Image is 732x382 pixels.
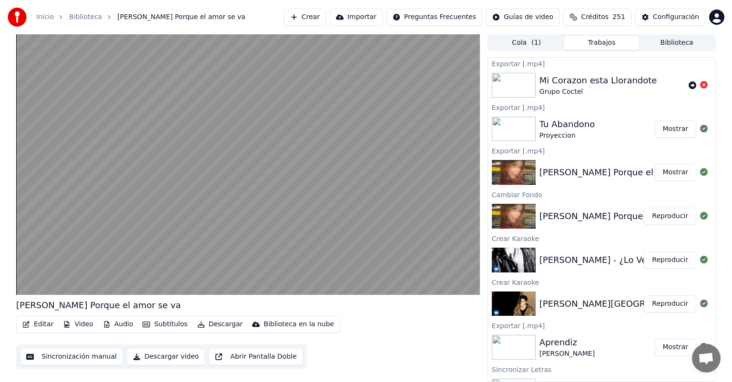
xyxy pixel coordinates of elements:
[59,318,97,331] button: Video
[653,12,699,22] div: Configuración
[539,74,657,87] div: Mi Corazon esta Llorandote
[19,318,57,331] button: Editar
[193,318,247,331] button: Descargar
[488,363,715,375] div: Sincronizar Letras
[539,166,704,179] div: [PERSON_NAME] Porque el amor se va
[488,320,715,331] div: Exportar [.mp4]
[209,348,303,365] button: Abrir Pantalla Doble
[644,251,696,269] button: Reproducir
[36,12,54,22] a: Inicio
[264,320,334,329] div: Biblioteca en la nube
[488,101,715,113] div: Exportar [.mp4]
[539,336,595,349] div: Aprendiz
[284,9,326,26] button: Crear
[117,12,245,22] span: [PERSON_NAME] Porque el amor se va
[539,131,595,141] div: Proyeccion
[127,348,205,365] button: Descargar video
[644,208,696,225] button: Reproducir
[564,36,640,50] button: Trabajos
[69,12,102,22] a: Biblioteca
[539,87,657,97] div: Grupo Coctel
[139,318,191,331] button: Subtítulos
[489,36,564,50] button: Cola
[16,299,181,312] div: [PERSON_NAME] Porque el amor se va
[644,295,696,312] button: Reproducir
[692,344,721,372] div: Chat abierto
[99,318,137,331] button: Audio
[488,58,715,69] div: Exportar [.mp4]
[563,9,631,26] button: Créditos251
[612,12,625,22] span: 251
[654,121,696,138] button: Mostrar
[20,348,123,365] button: Sincronización manual
[488,145,715,156] div: Exportar [.mp4]
[539,118,595,131] div: Tu Abandono
[386,9,482,26] button: Preguntas Frecuentes
[635,9,705,26] button: Configuración
[654,339,696,356] button: Mostrar
[539,210,704,223] div: [PERSON_NAME] Porque el amor se va
[539,297,731,311] div: [PERSON_NAME][GEOGRAPHIC_DATA] Fuerte
[488,276,715,288] div: Crear Karaoke
[486,9,559,26] button: Guías de video
[639,36,714,50] button: Biblioteca
[654,164,696,181] button: Mostrar
[330,9,383,26] button: Importar
[539,349,595,359] div: [PERSON_NAME]
[8,8,27,27] img: youka
[539,253,656,267] div: [PERSON_NAME] - ¿Lo Ves?
[36,12,245,22] nav: breadcrumb
[488,189,715,200] div: Cambiar Fondo
[531,38,541,48] span: ( 1 )
[581,12,609,22] span: Créditos
[488,232,715,244] div: Crear Karaoke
